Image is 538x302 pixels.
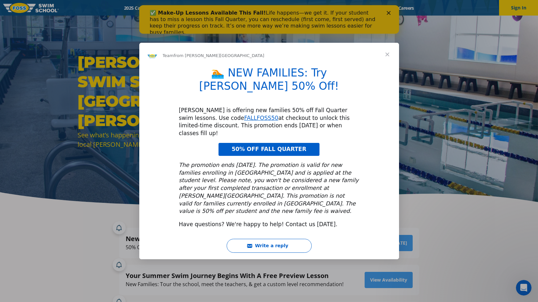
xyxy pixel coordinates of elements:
button: Write a reply [227,239,312,253]
span: from [PERSON_NAME][GEOGRAPHIC_DATA] [174,53,264,58]
div: [PERSON_NAME] is offering new families 50% off Fall Quarter swim lessons. Use code at checkout to... [179,107,359,137]
a: FALLFOSS50 [244,115,278,121]
b: ✅ Make-Up Lessons Available This Fall! [10,5,127,11]
div: Close [247,6,254,10]
a: 50% OFF FALL QUARTER [219,143,319,156]
img: Profile image for Team [147,51,157,61]
span: Close [376,43,399,66]
div: Have questions? We're happy to help! Contact us [DATE]. [179,221,359,228]
h1: 🏊 NEW FAMILIES: Try [PERSON_NAME] 50% Off! [179,66,359,97]
i: The promotion ends [DATE]. The promotion is valid for new families enrolling in [GEOGRAPHIC_DATA]... [179,162,359,215]
span: Team [163,53,174,58]
span: 50% OFF FALL QUARTER [231,146,306,152]
div: Life happens—we get it. If your student has to miss a lesson this Fall Quarter, you can reschedul... [10,5,239,30]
